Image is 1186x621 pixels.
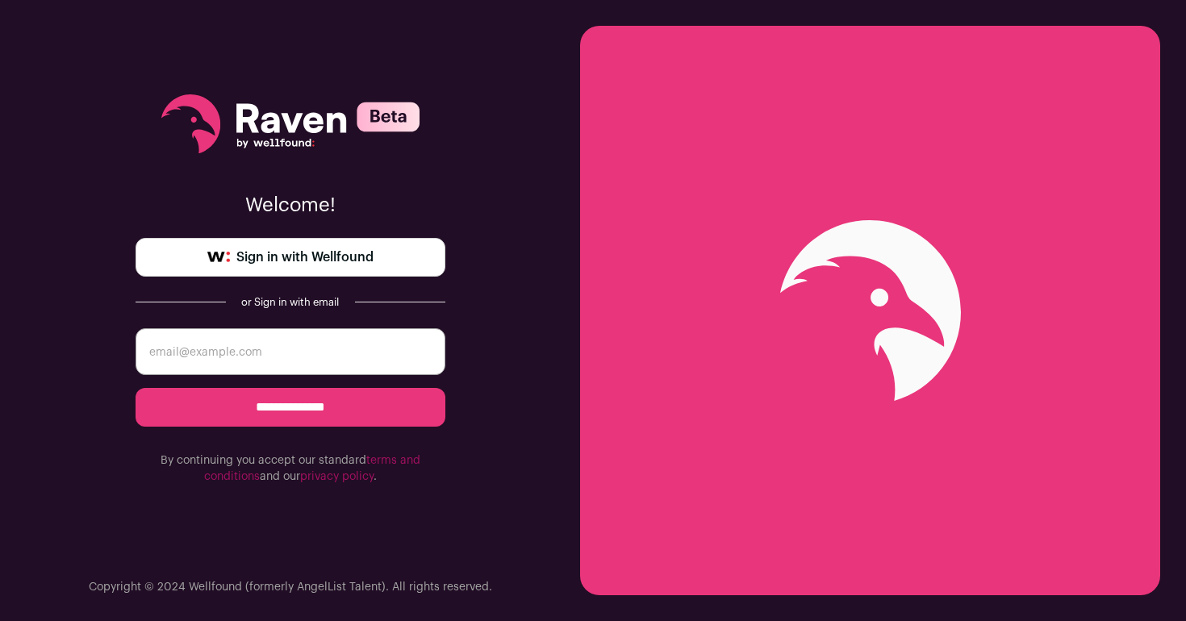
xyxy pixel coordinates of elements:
[136,328,445,375] input: email@example.com
[300,471,374,482] a: privacy policy
[136,193,445,219] p: Welcome!
[136,238,445,277] a: Sign in with Wellfound
[136,452,445,485] p: By continuing you accept our standard and our .
[89,579,492,595] p: Copyright © 2024 Wellfound (formerly AngelList Talent). All rights reserved.
[207,252,230,263] img: wellfound-symbol-flush-black-fb3c872781a75f747ccb3a119075da62bfe97bd399995f84a933054e44a575c4.png
[204,455,420,482] a: terms and conditions
[236,248,374,267] span: Sign in with Wellfound
[239,296,342,309] div: or Sign in with email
